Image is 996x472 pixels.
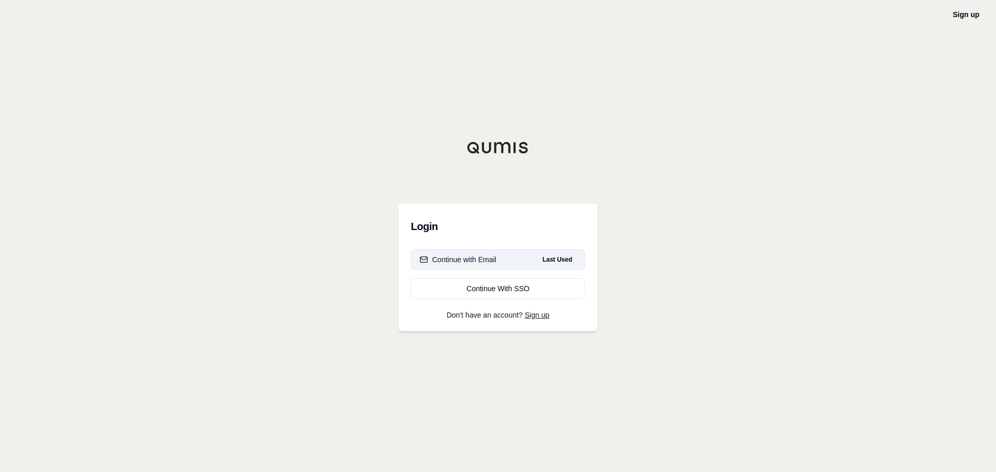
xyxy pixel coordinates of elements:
[953,10,979,19] a: Sign up
[411,216,585,237] h3: Login
[420,283,576,294] div: Continue With SSO
[467,141,529,154] img: Qumis
[411,311,585,319] p: Don't have an account?
[538,253,576,266] span: Last Used
[411,249,585,270] button: Continue with EmailLast Used
[411,278,585,299] a: Continue With SSO
[525,311,549,319] a: Sign up
[420,254,496,265] div: Continue with Email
